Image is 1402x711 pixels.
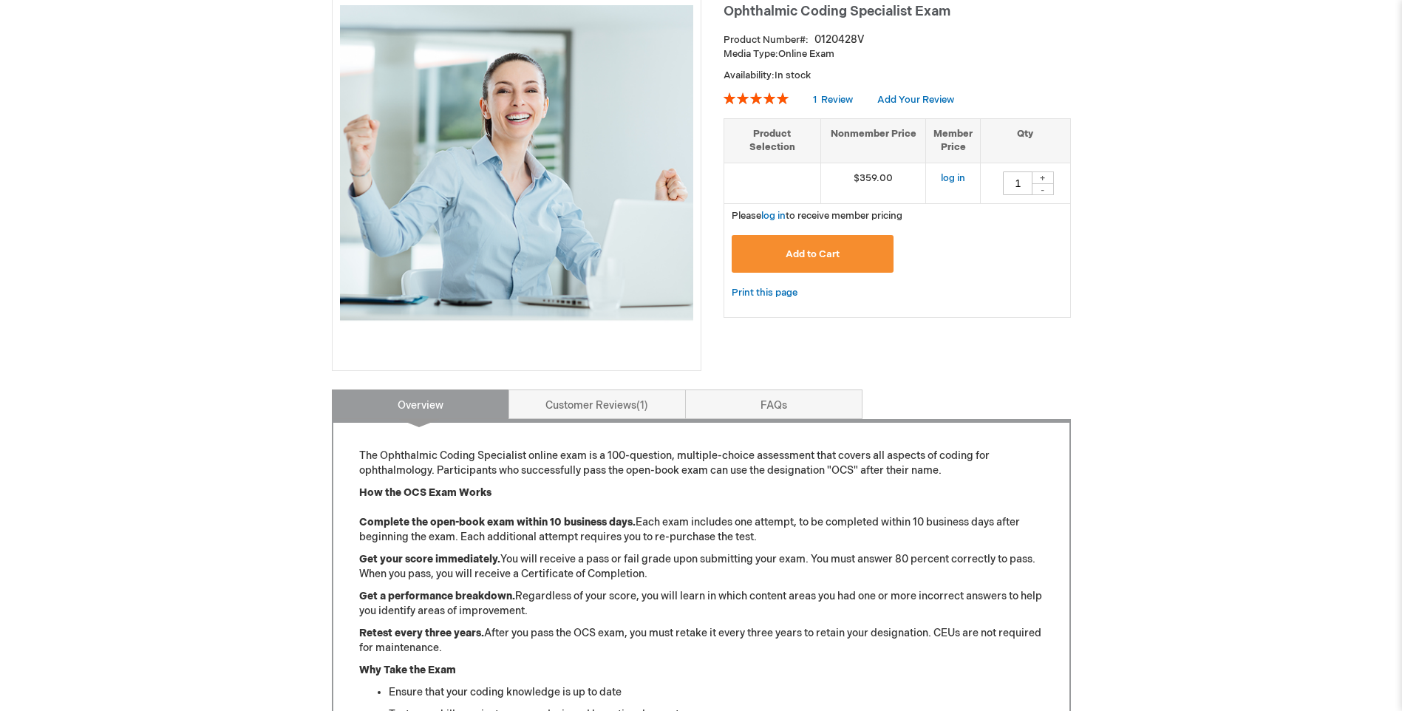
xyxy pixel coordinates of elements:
[941,172,965,184] a: log in
[724,34,809,46] strong: Product Number
[1032,183,1054,195] div: -
[786,248,840,260] span: Add to Cart
[359,664,456,676] strong: Why Take the Exam
[636,399,648,412] span: 1
[814,33,864,47] div: 0120428V
[359,552,1044,582] p: You will receive a pass or fail grade upon submitting your exam. You must answer 80 percent corre...
[724,4,950,19] span: Ophthalmic Coding Specialist Exam
[359,449,1044,478] p: The Ophthalmic Coding Specialist online exam is a 100-question, multiple-choice assessment that c...
[820,163,926,203] td: $359.00
[1003,171,1032,195] input: Qty
[508,389,686,419] a: Customer Reviews1
[724,69,1071,83] p: Availability:
[732,235,894,273] button: Add to Cart
[813,94,855,106] a: 1 Review
[724,92,789,104] div: 100%
[761,210,786,222] a: log in
[359,627,484,639] strong: Retest every three years.
[877,94,954,106] a: Add Your Review
[1032,171,1054,184] div: +
[359,590,515,602] strong: Get a performance breakdown.
[813,94,817,106] span: 1
[724,48,778,60] strong: Media Type:
[340,5,693,358] img: Ophthalmic Coding Specialist Exam
[359,516,636,528] strong: Complete the open-book exam within 10 business days.
[820,118,926,163] th: Nonmember Price
[359,486,491,499] strong: How the OCS Exam Works
[359,553,500,565] strong: Get your score immediately.
[332,389,509,419] a: Overview
[724,47,1071,61] p: Online Exam
[775,69,811,81] span: In stock
[732,210,902,222] span: Please to receive member pricing
[926,118,981,163] th: Member Price
[359,589,1044,619] p: Regardless of your score, you will learn in which content areas you had one or more incorrect ans...
[359,486,1044,545] p: Each exam includes one attempt, to be completed within 10 business days after beginning the exam....
[821,94,853,106] span: Review
[732,284,797,302] a: Print this page
[981,118,1070,163] th: Qty
[685,389,862,419] a: FAQs
[724,118,821,163] th: Product Selection
[389,685,1044,700] li: Ensure that your coding knowledge is up to date
[359,626,1044,656] p: After you pass the OCS exam, you must retake it every three years to retain your designation. CEU...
